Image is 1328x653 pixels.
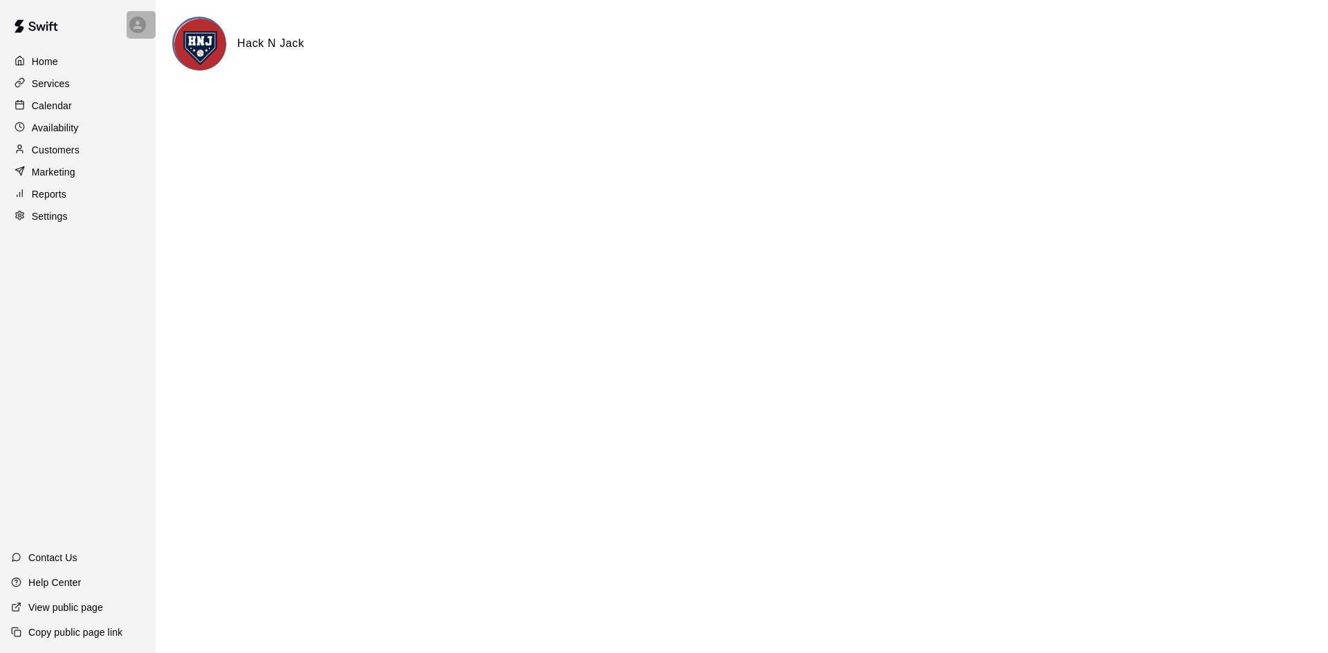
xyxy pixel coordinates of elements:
[11,140,145,160] a: Customers
[11,206,145,227] a: Settings
[32,99,72,113] p: Calendar
[32,55,58,68] p: Home
[11,117,145,138] a: Availability
[32,77,70,91] p: Services
[174,19,226,70] img: Hack N Jack logo
[11,73,145,94] a: Services
[32,143,80,157] p: Customers
[28,600,103,614] p: View public page
[11,95,145,116] a: Calendar
[28,576,81,589] p: Help Center
[237,35,304,53] h6: Hack N Jack
[11,184,145,205] a: Reports
[11,51,145,72] a: Home
[32,187,66,201] p: Reports
[32,121,79,135] p: Availability
[28,551,77,565] p: Contact Us
[32,209,68,223] p: Settings
[28,625,122,639] p: Copy public page link
[32,165,75,179] p: Marketing
[11,162,145,182] a: Marketing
